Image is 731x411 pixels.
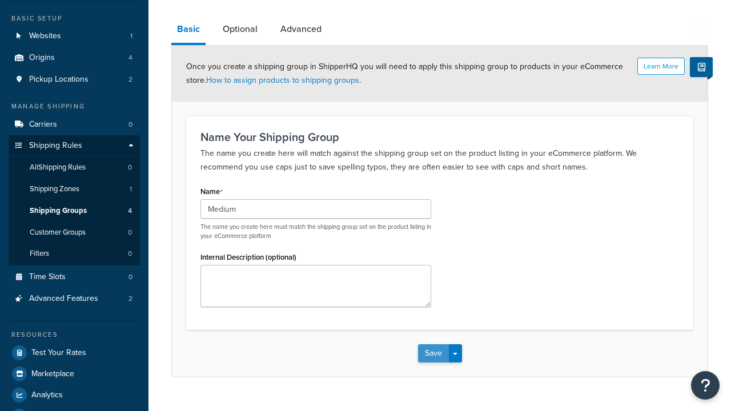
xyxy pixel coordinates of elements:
[200,187,223,196] label: Name
[31,348,86,358] span: Test Your Rates
[9,69,140,90] li: Pickup Locations
[637,58,685,75] button: Learn More
[200,223,431,240] p: The name you create here must match the shipping group set on the product listing in your eCommer...
[9,200,140,221] li: Shipping Groups
[130,31,132,41] span: 1
[9,157,140,178] a: AllShipping Rules0
[275,15,327,43] a: Advanced
[128,294,132,304] span: 2
[206,74,359,86] a: How to assign products to shipping groups
[171,15,206,45] a: Basic
[9,243,140,264] a: Filters0
[9,330,140,340] div: Resources
[691,371,720,400] button: Open Resource Center
[9,14,140,23] div: Basic Setup
[30,184,79,194] span: Shipping Zones
[9,47,140,68] a: Origins4
[9,243,140,264] li: Filters
[128,75,132,84] span: 2
[128,249,132,259] span: 0
[29,272,66,282] span: Time Slots
[130,184,132,194] span: 1
[9,179,140,200] li: Shipping Zones
[29,120,57,130] span: Carriers
[128,228,132,237] span: 0
[9,288,140,309] li: Advanced Features
[30,206,87,216] span: Shipping Groups
[9,26,140,47] li: Websites
[200,147,679,174] p: The name you create here will match against the shipping group set on the product listing in your...
[690,57,713,77] button: Show Help Docs
[9,114,140,135] li: Carriers
[9,267,140,288] a: Time Slots0
[418,344,449,362] button: Save
[128,272,132,282] span: 0
[30,249,49,259] span: Filters
[30,228,86,237] span: Customer Groups
[30,163,86,172] span: All Shipping Rules
[29,31,61,41] span: Websites
[9,114,140,135] a: Carriers0
[9,385,140,405] a: Analytics
[9,47,140,68] li: Origins
[9,135,140,265] li: Shipping Rules
[9,364,140,384] a: Marketplace
[9,288,140,309] a: Advanced Features2
[29,141,82,151] span: Shipping Rules
[9,342,140,363] a: Test Your Rates
[29,75,89,84] span: Pickup Locations
[200,253,296,261] label: Internal Description (optional)
[9,102,140,111] div: Manage Shipping
[29,294,98,304] span: Advanced Features
[217,15,263,43] a: Optional
[9,26,140,47] a: Websites1
[31,369,74,379] span: Marketplace
[9,135,140,156] a: Shipping Rules
[128,53,132,63] span: 4
[9,69,140,90] a: Pickup Locations2
[9,222,140,243] li: Customer Groups
[9,222,140,243] a: Customer Groups0
[186,61,623,86] span: Once you create a shipping group in ShipperHQ you will need to apply this shipping group to produ...
[128,206,132,216] span: 4
[128,163,132,172] span: 0
[9,179,140,200] a: Shipping Zones1
[128,120,132,130] span: 0
[29,53,55,63] span: Origins
[200,131,679,143] h3: Name Your Shipping Group
[9,200,140,221] a: Shipping Groups4
[31,390,63,400] span: Analytics
[9,267,140,288] li: Time Slots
